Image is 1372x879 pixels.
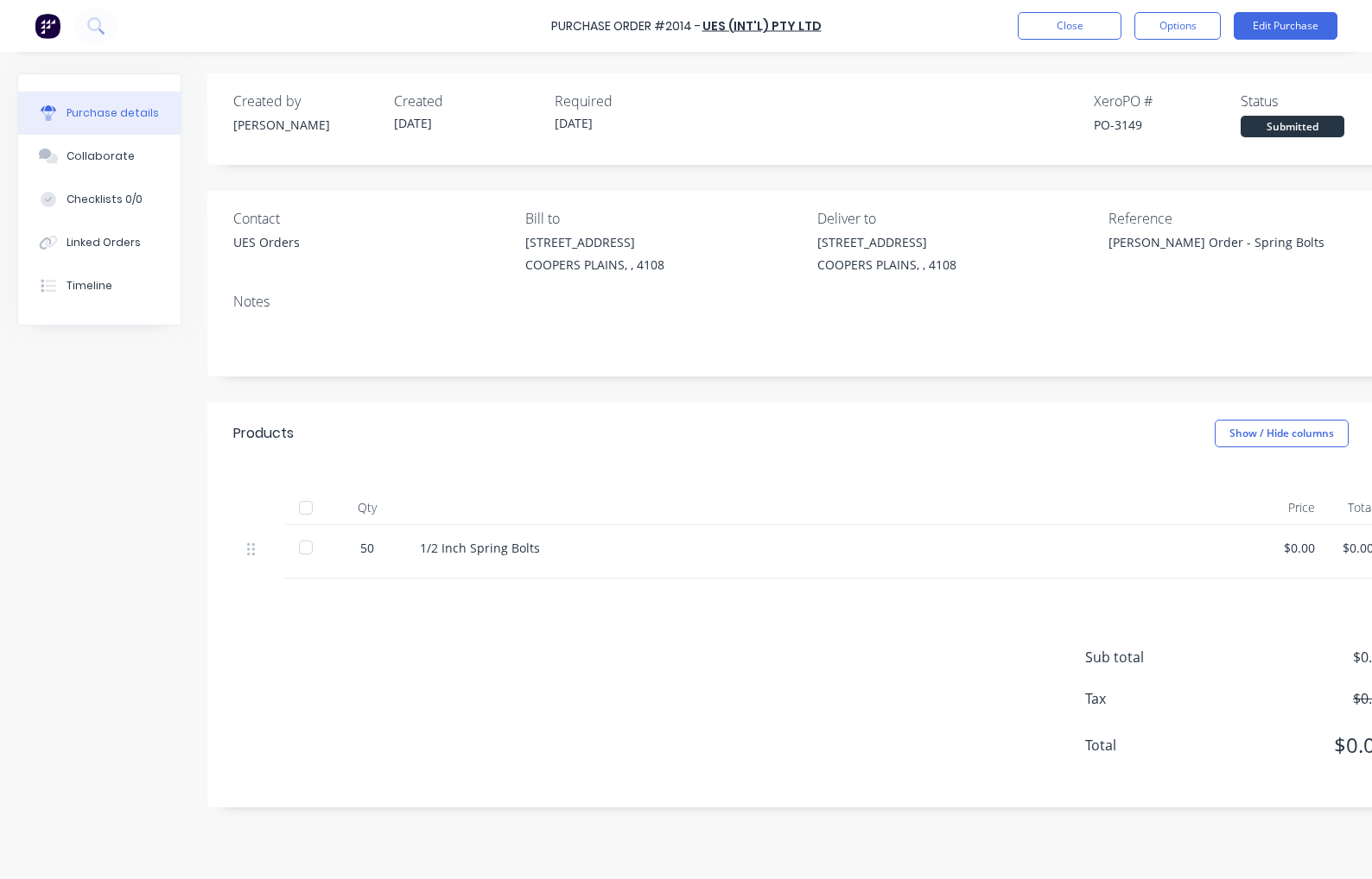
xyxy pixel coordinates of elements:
[817,208,1096,229] div: Deliver to
[233,116,380,134] div: [PERSON_NAME]
[18,264,181,307] button: Timeline
[1085,688,1215,709] span: Tax
[342,539,392,557] div: 50
[18,92,181,135] button: Purchase details
[67,149,135,164] div: Collaborate
[1094,116,1241,134] div: PO-3149
[1094,91,1241,111] div: Xero PO #
[67,278,112,294] div: Timeline
[525,256,664,274] div: COOPERS PLAINS, , 4108
[551,17,701,35] div: Purchase Order #2014 -
[35,13,60,39] img: Factory
[233,423,294,444] div: Products
[525,233,664,251] div: [STREET_ADDRESS]
[18,221,181,264] button: Linked Orders
[817,256,956,274] div: COOPERS PLAINS, , 4108
[67,192,143,207] div: Checklists 0/0
[1134,12,1221,40] button: Options
[1215,420,1349,447] button: Show / Hide columns
[233,91,380,111] div: Created by
[1018,12,1121,40] button: Close
[328,490,406,525] div: Qty
[233,233,300,251] div: UES Orders
[394,91,541,111] div: Created
[67,235,141,250] div: Linked Orders
[1270,490,1329,525] div: Price
[67,105,159,121] div: Purchase details
[1284,539,1315,557] div: $0.00
[1108,233,1324,272] textarea: [PERSON_NAME] Order - Spring Bolts
[702,17,822,35] a: UES (Int'l) Pty Ltd
[1085,647,1215,667] span: Sub total
[18,178,181,221] button: Checklists 0/0
[233,208,512,229] div: Contact
[18,135,181,178] button: Collaborate
[817,233,956,251] div: [STREET_ADDRESS]
[1241,116,1344,137] div: Submitted
[420,539,1256,557] div: 1/2 Inch Spring Bolts
[1085,735,1215,756] span: Total
[555,91,702,111] div: Required
[525,208,804,229] div: Bill to
[1234,12,1337,40] button: Edit Purchase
